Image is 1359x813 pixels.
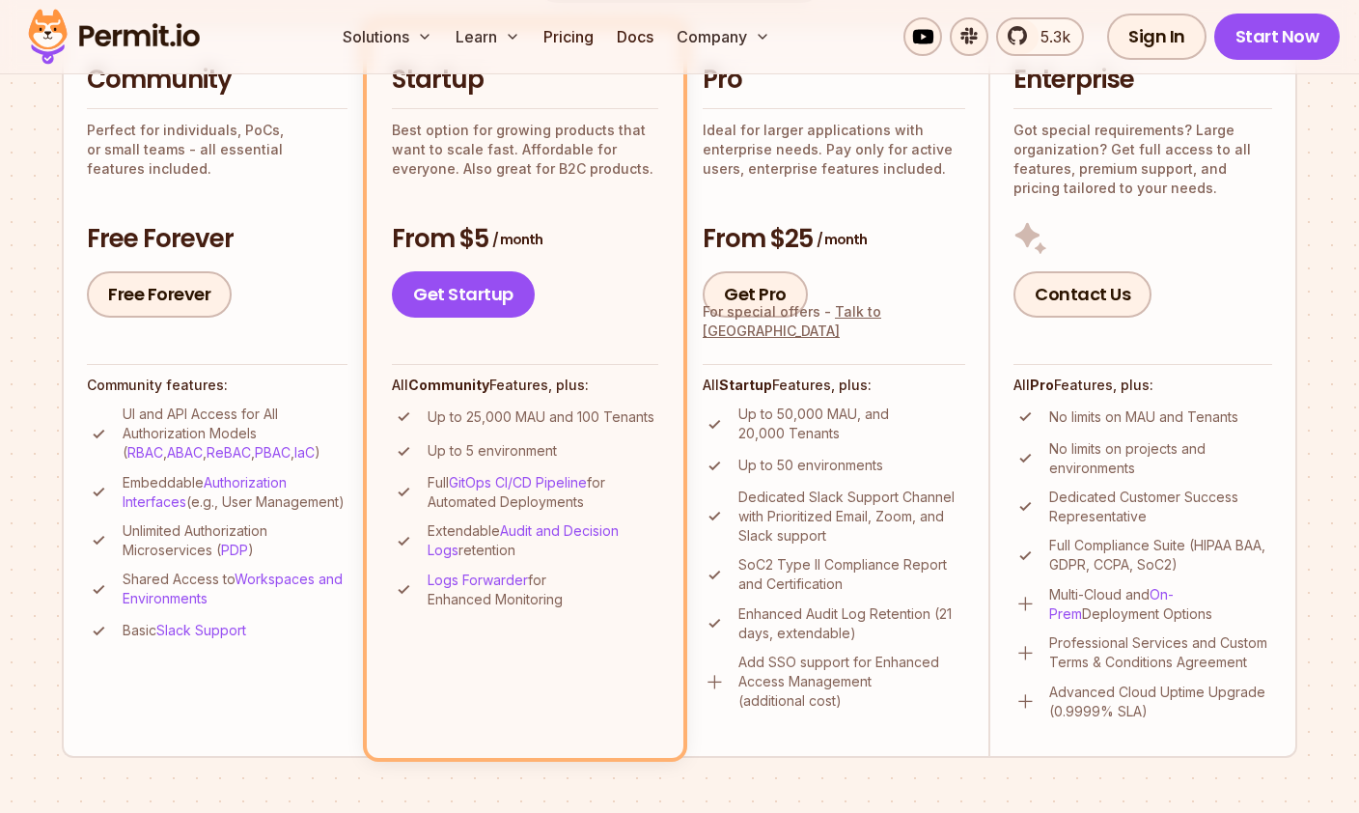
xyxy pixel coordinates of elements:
[703,222,965,257] h3: From $25
[1049,488,1272,526] p: Dedicated Customer Success Representative
[123,521,347,560] p: Unlimited Authorization Microservices ( )
[703,271,808,318] a: Get Pro
[255,444,291,461] a: PBAC
[703,121,965,179] p: Ideal for larger applications with enterprise needs. Pay only for active users, enterprise featur...
[294,444,315,461] a: IaC
[738,405,965,443] p: Up to 50,000 MAU, and 20,000 Tenants
[738,456,883,475] p: Up to 50 environments
[392,222,658,257] h3: From $5
[428,473,658,512] p: Full for Automated Deployments
[609,17,661,56] a: Docs
[19,4,208,70] img: Permit logo
[408,377,489,393] strong: Community
[1013,121,1272,198] p: Got special requirements? Large organization? Get full access to all features, premium support, a...
[738,555,965,594] p: SoC2 Type II Compliance Report and Certification
[167,444,203,461] a: ABAC
[392,271,535,318] a: Get Startup
[996,17,1084,56] a: 5.3k
[428,572,528,588] a: Logs Forwarder
[703,376,965,395] h4: All Features, plus:
[87,271,232,318] a: Free Forever
[1049,407,1238,427] p: No limits on MAU and Tenants
[669,17,778,56] button: Company
[492,230,542,249] span: / month
[123,473,347,512] p: Embeddable (e.g., User Management)
[703,63,965,98] h2: Pro
[1214,14,1341,60] a: Start Now
[87,121,347,179] p: Perfect for individuals, PoCs, or small teams - all essential features included.
[817,230,867,249] span: / month
[448,17,528,56] button: Learn
[449,474,587,491] a: GitOps CI/CD Pipeline
[123,474,287,510] a: Authorization Interfaces
[123,621,246,640] p: Basic
[87,63,347,98] h2: Community
[428,522,619,558] a: Audit and Decision Logs
[221,542,248,558] a: PDP
[1013,376,1272,395] h4: All Features, plus:
[123,570,347,608] p: Shared Access to
[392,63,658,98] h2: Startup
[1049,536,1272,575] p: Full Compliance Suite (HIPAA BAA, GDPR, CCPA, SoC2)
[536,17,601,56] a: Pricing
[156,622,246,638] a: Slack Support
[87,222,347,257] h3: Free Forever
[1049,683,1272,721] p: Advanced Cloud Uptime Upgrade (0.9999% SLA)
[1049,439,1272,478] p: No limits on projects and environments
[1013,63,1272,98] h2: Enterprise
[738,604,965,643] p: Enhanced Audit Log Retention (21 days, extendable)
[392,121,658,179] p: Best option for growing products that want to scale fast. Affordable for everyone. Also great for...
[207,444,251,461] a: ReBAC
[738,653,965,711] p: Add SSO support for Enhanced Access Management (additional cost)
[428,521,658,560] p: Extendable retention
[335,17,440,56] button: Solutions
[127,444,163,461] a: RBAC
[392,376,658,395] h4: All Features, plus:
[1013,271,1151,318] a: Contact Us
[1049,586,1174,622] a: On-Prem
[87,376,347,395] h4: Community features:
[1049,633,1272,672] p: Professional Services and Custom Terms & Conditions Agreement
[1107,14,1206,60] a: Sign In
[738,488,965,546] p: Dedicated Slack Support Channel with Prioritized Email, Zoom, and Slack support
[428,571,658,609] p: for Enhanced Monitoring
[1030,377,1054,393] strong: Pro
[1049,585,1272,624] p: Multi-Cloud and Deployment Options
[1029,25,1070,48] span: 5.3k
[123,405,347,463] p: UI and API Access for All Authorization Models ( , , , , )
[428,441,557,461] p: Up to 5 environment
[703,302,965,341] div: For special offers -
[428,407,654,427] p: Up to 25,000 MAU and 100 Tenants
[719,377,772,393] strong: Startup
